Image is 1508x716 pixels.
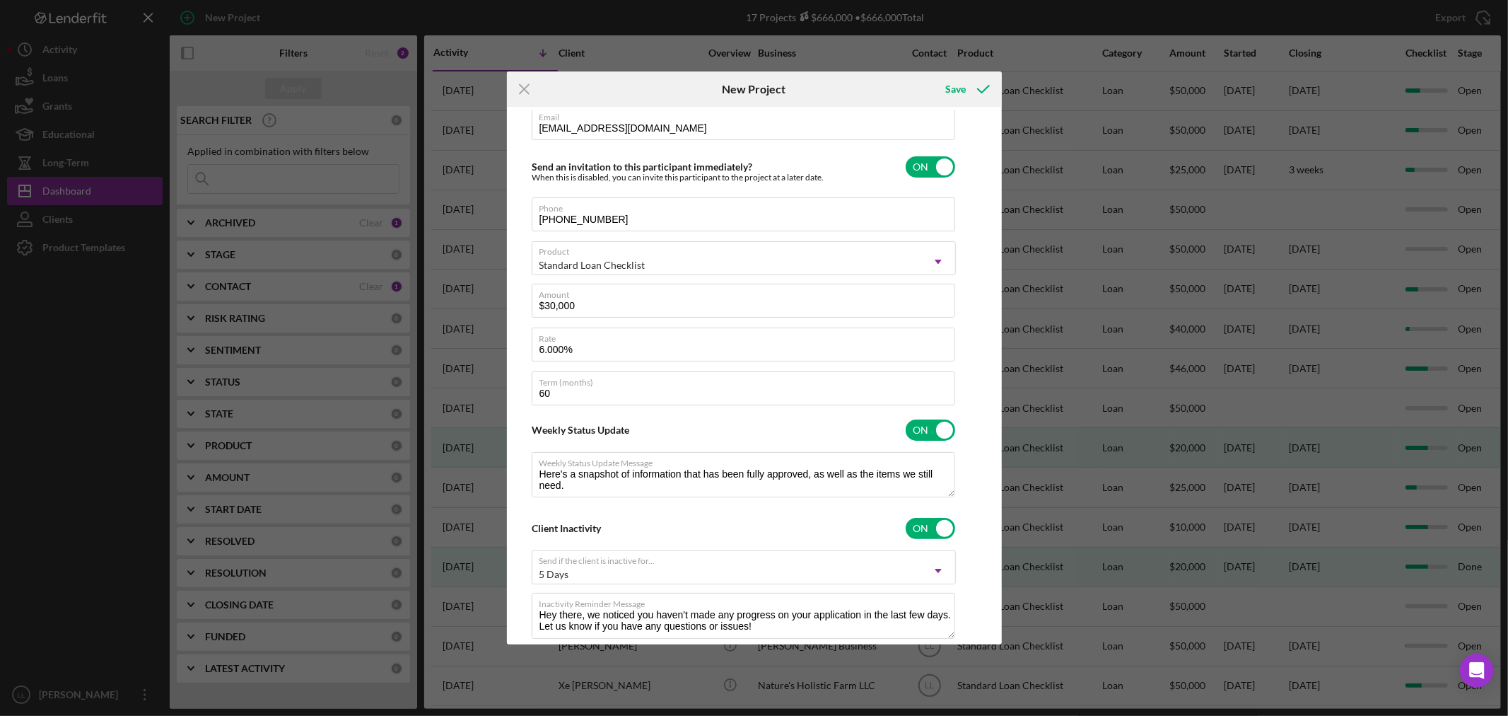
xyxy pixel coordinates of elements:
button: Save [931,75,1001,103]
div: Standard Loan Checklist [539,260,645,271]
label: Weekly Status Update Message [539,453,955,468]
div: Save [945,75,966,103]
label: Term (months) [539,372,955,388]
h6: New Project [722,83,785,96]
div: When this is disabled, you can invite this participant to the project at a later date. [532,173,824,183]
label: Send an invitation to this participant immediately? [532,161,753,173]
div: Open Intercom Messenger [1460,654,1494,688]
label: Email [539,107,955,122]
label: Amount [539,284,955,300]
textarea: Hey there, we noticed you haven't made any progress on your application in the last few days. Let... [532,593,955,638]
label: Client Inactivity [532,522,602,534]
label: Phone [539,198,955,214]
label: Weekly Status Update [532,424,630,436]
div: 5 Days [539,569,569,580]
textarea: Here's a snapshot of information that has been fully approved, as well as the items we still need... [532,452,955,497]
label: Inactivity Reminder Message [539,594,955,609]
label: Rate [539,328,955,344]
